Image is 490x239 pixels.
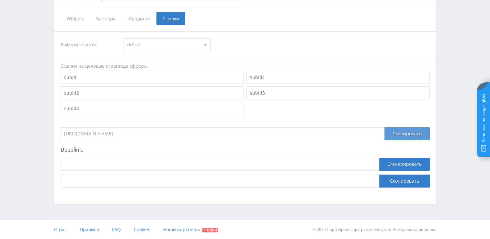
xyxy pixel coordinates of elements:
[80,226,99,233] span: Правила
[54,226,67,233] span: О нас
[134,226,150,233] span: Cookies
[61,102,244,115] input: subid4
[379,158,430,171] button: Сгенерировать
[61,71,244,84] input: subid
[127,39,200,51] span: default
[384,127,430,140] div: Скопировать
[246,71,430,84] input: subid1
[202,228,218,232] span: Скидки
[61,147,430,153] p: Deeplink:
[61,63,430,69] div: Ссылки на целевые страницы оффера.
[122,12,156,25] span: Лендинги
[112,226,121,233] span: FAQ
[90,12,122,25] span: Баннеры
[61,38,117,51] div: Выберите поток
[246,86,430,99] input: subid3
[163,226,200,233] span: Наши партнеры
[379,175,430,188] button: Скопировать
[61,12,90,25] span: Widgets
[156,12,185,25] span: Ссылки
[61,86,244,99] input: subid2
